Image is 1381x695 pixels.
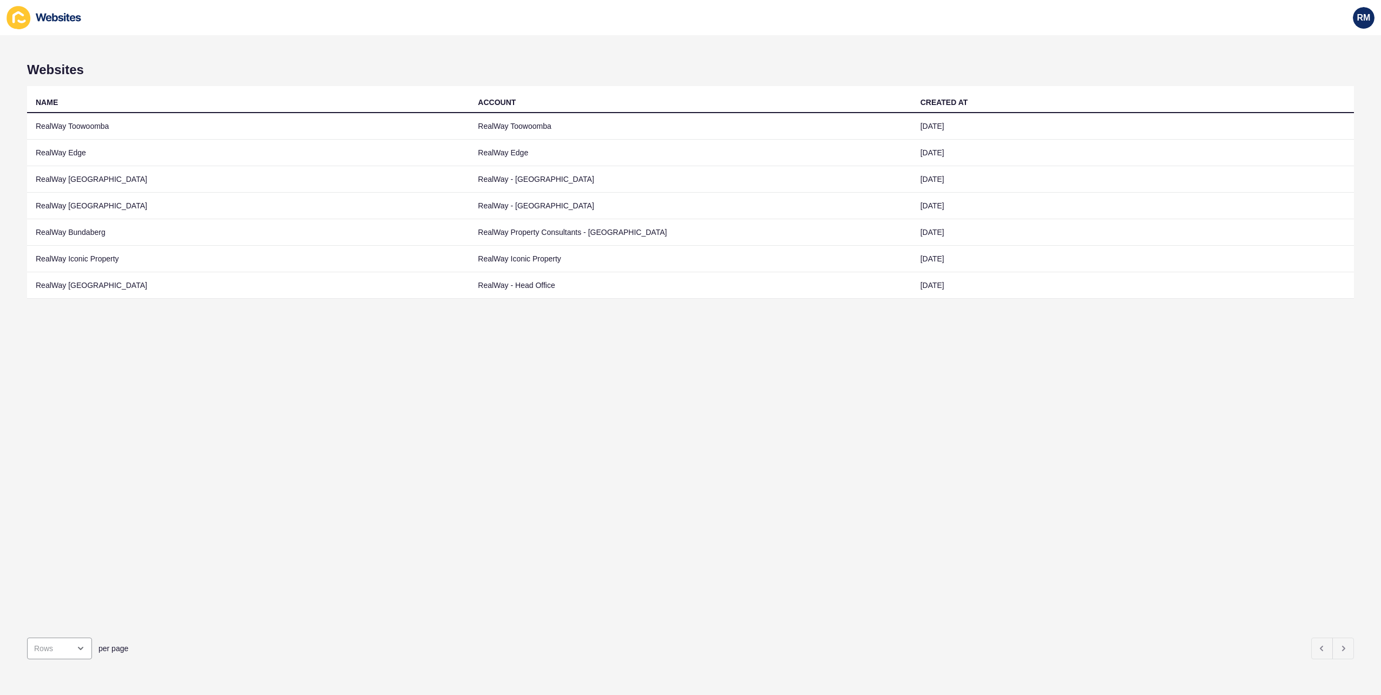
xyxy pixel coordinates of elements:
[912,219,1354,246] td: [DATE]
[27,638,92,659] div: open menu
[912,113,1354,140] td: [DATE]
[469,272,911,299] td: RealWay - Head Office
[36,97,58,108] div: NAME
[469,113,911,140] td: RealWay Toowoomba
[27,246,469,272] td: RealWay Iconic Property
[98,643,128,654] span: per page
[469,166,911,193] td: RealWay - [GEOGRAPHIC_DATA]
[912,193,1354,219] td: [DATE]
[27,140,469,166] td: RealWay Edge
[469,140,911,166] td: RealWay Edge
[27,166,469,193] td: RealWay [GEOGRAPHIC_DATA]
[912,166,1354,193] td: [DATE]
[27,272,469,299] td: RealWay [GEOGRAPHIC_DATA]
[1357,12,1371,23] span: RM
[27,62,1354,77] h1: Websites
[912,246,1354,272] td: [DATE]
[478,97,516,108] div: ACCOUNT
[920,97,968,108] div: CREATED AT
[27,219,469,246] td: RealWay Bundaberg
[469,219,911,246] td: RealWay Property Consultants - [GEOGRAPHIC_DATA]
[27,113,469,140] td: RealWay Toowoomba
[912,272,1354,299] td: [DATE]
[469,193,911,219] td: RealWay - [GEOGRAPHIC_DATA]
[469,246,911,272] td: RealWay Iconic Property
[27,193,469,219] td: RealWay [GEOGRAPHIC_DATA]
[912,140,1354,166] td: [DATE]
